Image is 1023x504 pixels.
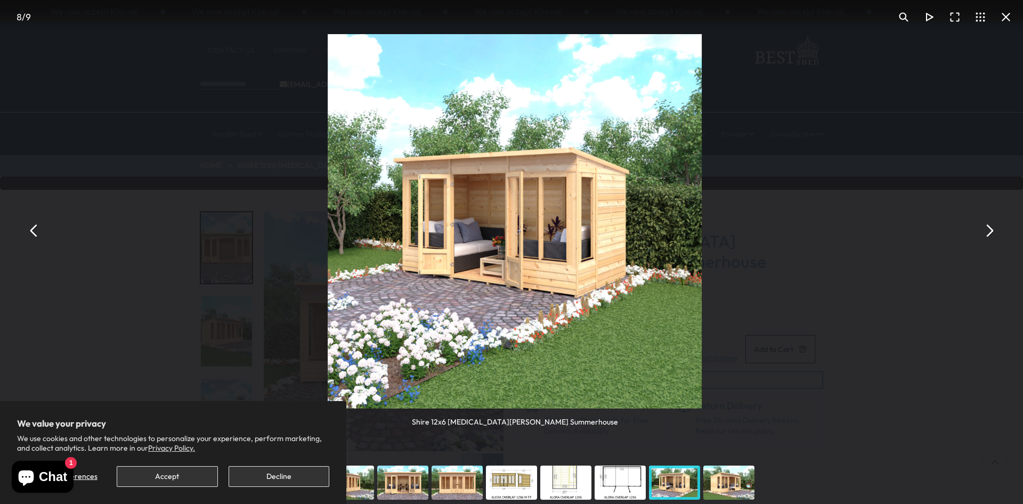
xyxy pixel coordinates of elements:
[21,218,47,244] button: Previous
[17,418,329,429] h2: We value your privacy
[9,461,77,495] inbox-online-store-chat: Shopify online store chat
[17,434,329,453] p: We use cookies and other technologies to personalize your experience, perform marketing, and coll...
[26,11,31,22] span: 9
[412,409,618,427] div: Shire 12x6 [MEDICAL_DATA][PERSON_NAME] Summerhouse
[891,4,916,30] button: Toggle zoom level
[4,4,43,30] div: /
[148,443,195,453] a: Privacy Policy.
[993,4,1019,30] button: Close
[976,218,1002,244] button: Next
[117,466,217,487] button: Accept
[229,466,329,487] button: Decline
[968,4,993,30] button: Toggle thumbnails
[17,11,22,22] span: 8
